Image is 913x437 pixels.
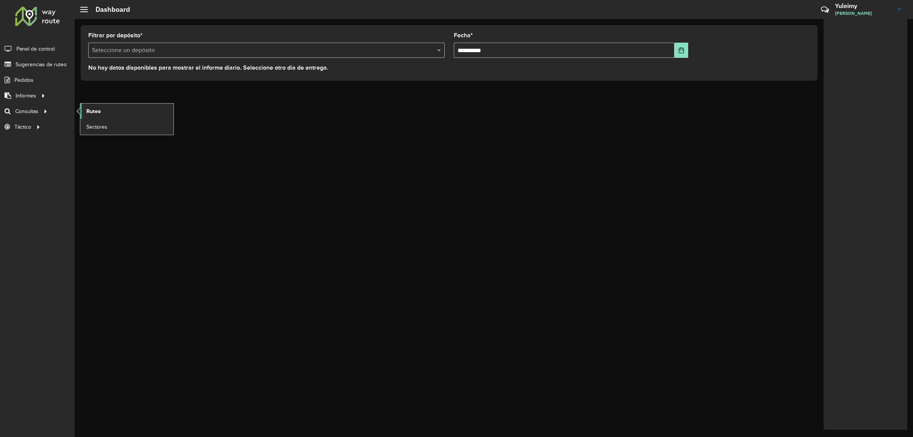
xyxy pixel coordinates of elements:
[80,119,173,134] a: Sectores
[86,107,101,115] span: Ruteo
[88,31,143,40] label: Filtrar por depósito
[14,123,31,131] span: Táctico
[14,76,33,84] span: Pedidos
[16,61,67,69] span: Sugerencias de ruteo
[16,45,55,53] span: Panel de control
[835,10,892,17] span: [PERSON_NAME]
[835,2,892,10] h3: Yuleimy
[88,5,130,14] h2: Dashboard
[15,107,38,115] span: Consultas
[454,31,473,40] label: Fecha
[80,104,173,119] a: Ruteo
[16,92,36,100] span: Informes
[817,2,833,18] a: Contacto rápido
[86,123,107,131] span: Sectores
[674,43,688,58] button: Choose Date
[88,63,328,72] label: No hay datos disponibles para mostrar el informe diario. Seleccione otro día de entrega.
